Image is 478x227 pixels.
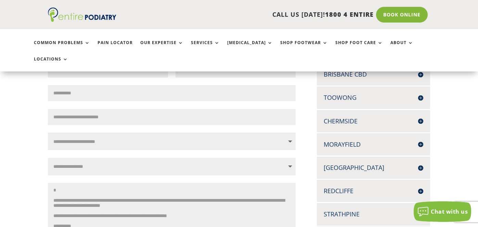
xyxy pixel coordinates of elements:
span: 1800 4 ENTIRE [325,10,374,18]
a: Entire Podiatry [48,16,116,23]
a: Locations [34,57,68,71]
h4: Morayfield [324,140,424,149]
a: Our Expertise [140,40,183,55]
h4: Chermside [324,117,424,125]
h4: Toowong [324,93,424,102]
a: About [390,40,413,55]
a: Services [191,40,220,55]
a: Shop Foot Care [335,40,383,55]
h4: Redcliffe [324,187,424,195]
a: Common Problems [34,40,90,55]
img: logo (1) [48,8,116,22]
span: Chat with us [431,208,468,215]
a: Pain Locator [98,40,133,55]
h4: Brisbane CBD [324,70,424,79]
p: CALL US [DATE]! [135,10,374,19]
a: [MEDICAL_DATA] [227,40,273,55]
button: Chat with us [414,201,471,222]
a: Book Online [376,7,428,23]
h4: [GEOGRAPHIC_DATA] [324,163,424,172]
a: Shop Footwear [280,40,328,55]
h4: Strathpine [324,210,424,218]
